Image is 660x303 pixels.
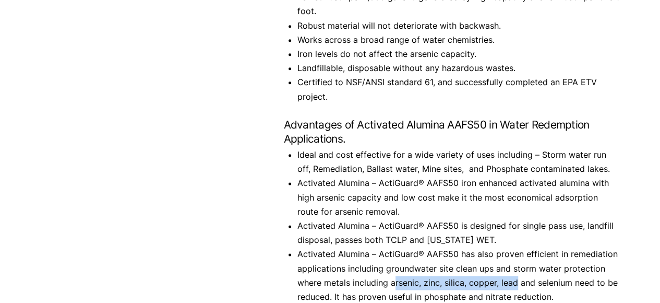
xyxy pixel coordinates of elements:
[297,33,620,47] li: Works across a broad range of water chemistries.
[283,118,620,146] h3: Advantages of Activated Alumina AAFS50 in Water Redemption Applications.
[297,176,620,219] li: Activated Alumina – ActiGuard® AAFS50 iron enhanced activated alumina with high arsenic capacity ...
[297,75,620,103] li: Certified to NSF/ANSI standard 61, and successfully completed an EPA ETV project.
[297,219,620,247] li: Activated Alumina – ActiGuard® AAFS50 is designed for single pass use, landfill disposal, passes ...
[297,19,620,33] li: Robust material will not deteriorate with backwash.
[297,61,620,75] li: Landfillable, disposable without any hazardous wastes.
[297,47,620,61] li: Iron levels do not affect the arsenic capacity.
[297,148,620,176] li: Ideal and cost effective for a wide variety of uses including – Storm water run off, Remediation,...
